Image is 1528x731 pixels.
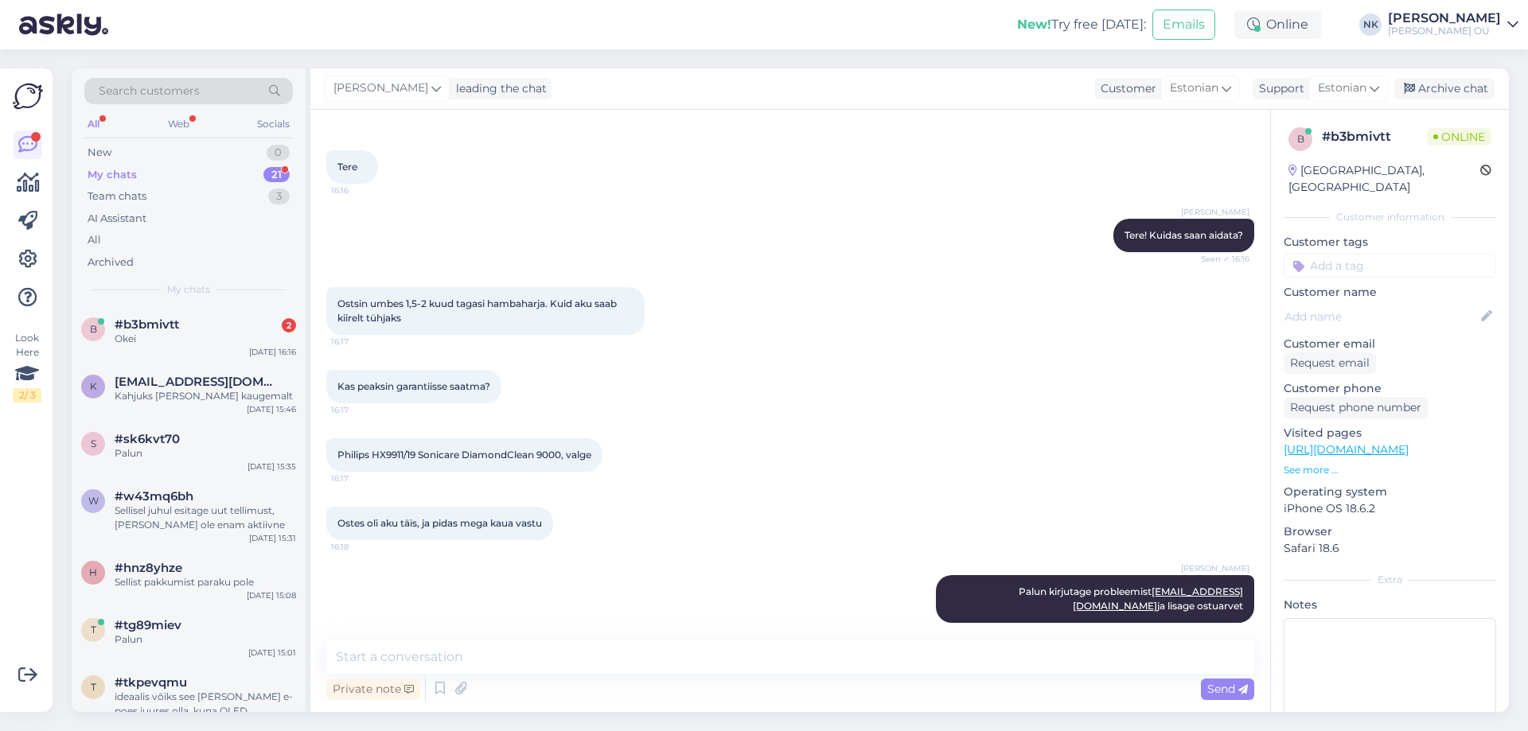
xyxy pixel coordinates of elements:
[1234,10,1321,39] div: Online
[247,403,296,415] div: [DATE] 15:46
[1297,133,1304,145] span: b
[1284,463,1496,477] p: See more ...
[331,541,391,553] span: 16:18
[88,167,137,183] div: My chats
[1284,397,1428,418] div: Request phone number
[1190,253,1249,265] span: Seen ✓ 16:16
[1284,540,1496,557] p: Safari 18.6
[89,566,97,578] span: h
[91,624,96,636] span: t
[1207,682,1248,696] span: Send
[115,432,180,446] span: #sk6kvt70
[1284,380,1496,397] p: Customer phone
[1017,17,1051,32] b: New!
[88,145,111,161] div: New
[115,690,296,718] div: ideaalis võiks see [PERSON_NAME] e-poes juures olla, kuna OLED ekraaniga seadmetel on sissepõlemi...
[115,375,280,389] span: ktiinast@gmail.com
[1359,14,1382,36] div: NK
[1284,425,1496,441] p: Visited pages
[254,114,293,134] div: Socials
[99,83,200,99] span: Search customers
[91,437,96,449] span: s
[1284,308,1478,325] input: Add name
[1019,585,1243,612] span: Palun kirjutage probleemist ja lisage ostuarvet
[249,346,296,358] div: [DATE] 16:16
[1181,206,1249,218] span: [PERSON_NAME]
[1388,12,1518,37] a: [PERSON_NAME][PERSON_NAME] OÜ
[1394,78,1495,99] div: Archive chat
[115,618,181,632] span: #tg89miev
[1284,336,1496,352] p: Customer email
[115,489,193,504] span: #w43mq6bh
[115,561,182,575] span: #hnz8yhze
[13,388,41,402] div: 2 / 3
[247,589,296,601] div: [DATE] 15:08
[1253,80,1304,97] div: Support
[337,449,591,461] span: Philips HX9911/19 Sonicare DiamondClean 9000, valge
[248,461,296,472] div: [DATE] 15:35
[267,145,290,161] div: 0
[1073,585,1243,612] a: [EMAIL_ADDRESS][DOMAIN_NAME]
[248,647,296,659] div: [DATE] 15:01
[331,336,391,348] span: 16:17
[115,632,296,647] div: Palun
[1190,624,1249,636] span: Seen ✓ 16:18
[1388,12,1501,25] div: [PERSON_NAME]
[337,161,357,173] span: Tere
[115,675,187,690] span: #tkpevqmu
[337,517,542,529] span: Ostes oli aku täis, ja pidas mega kaua vastu
[1094,80,1156,97] div: Customer
[331,185,391,196] span: 16:16
[88,255,134,270] div: Archived
[1288,162,1480,196] div: [GEOGRAPHIC_DATA], [GEOGRAPHIC_DATA]
[88,495,99,507] span: w
[88,211,146,227] div: AI Assistant
[88,232,101,248] div: All
[331,404,391,416] span: 16:17
[333,80,428,97] span: [PERSON_NAME]
[450,80,547,97] div: leading the chat
[115,446,296,461] div: Palun
[88,189,146,204] div: Team chats
[84,114,103,134] div: All
[1427,128,1491,146] span: Online
[115,317,179,332] span: #b3bmivtt
[1170,80,1218,97] span: Estonian
[1284,597,1496,613] p: Notes
[1284,573,1496,587] div: Extra
[1284,442,1409,457] a: [URL][DOMAIN_NAME]
[167,282,210,297] span: My chats
[13,81,43,111] img: Askly Logo
[1388,25,1501,37] div: [PERSON_NAME] OÜ
[1152,10,1215,40] button: Emails
[91,681,96,693] span: t
[331,472,391,484] span: 16:17
[1284,254,1496,278] input: Add a tag
[1284,484,1496,500] p: Operating system
[115,504,296,532] div: Sellisel juhul esitage uut tellimust, [PERSON_NAME] ole enam aktiivne
[1284,500,1496,517] p: iPhone OS 18.6.2
[326,679,420,700] div: Private note
[1284,523,1496,540] p: Browser
[13,331,41,402] div: Look Here
[1322,127,1427,146] div: # b3bmivtt
[337,380,490,392] span: Kas peaksin garantiisse saatma?
[90,380,97,392] span: k
[1318,80,1366,97] span: Estonian
[115,575,296,589] div: Sellist pakkumist paraku pole
[263,167,290,183] div: 21
[165,114,193,134] div: Web
[1181,562,1249,574] span: [PERSON_NAME]
[90,323,97,335] span: b
[1284,284,1496,301] p: Customer name
[249,532,296,544] div: [DATE] 15:31
[115,389,296,403] div: Kahjuks [PERSON_NAME] kaugemalt
[282,318,296,332] div: 2
[1017,15,1146,34] div: Try free [DATE]:
[1284,234,1496,251] p: Customer tags
[1284,352,1376,374] div: Request email
[1284,210,1496,224] div: Customer information
[337,297,619,324] span: Ostsin umbes 1,5-2 kuud tagasi hambaharja. Kuid aku saab kiirelt tühjaks
[1125,229,1243,241] span: Tere! Kuidas saan aidata?
[115,332,296,346] div: Okei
